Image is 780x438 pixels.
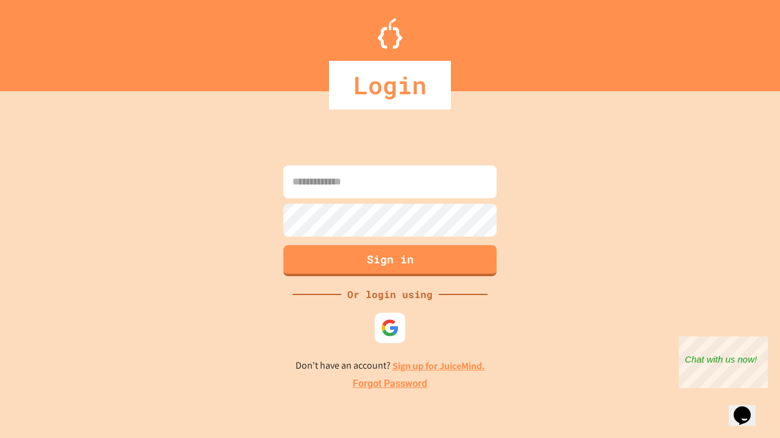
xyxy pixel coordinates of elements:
iframe: chat widget [729,389,768,426]
button: Sign in [283,245,497,276]
a: Forgot Password [353,377,427,391]
div: Login [329,61,451,109]
a: Sign up for JuiceMind. [392,360,485,372]
img: Logo.svg [378,18,402,49]
p: Don't have an account? [296,358,485,374]
img: google-icon.svg [381,319,399,337]
iframe: chat widget [679,336,768,388]
div: Or login using [341,287,439,302]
